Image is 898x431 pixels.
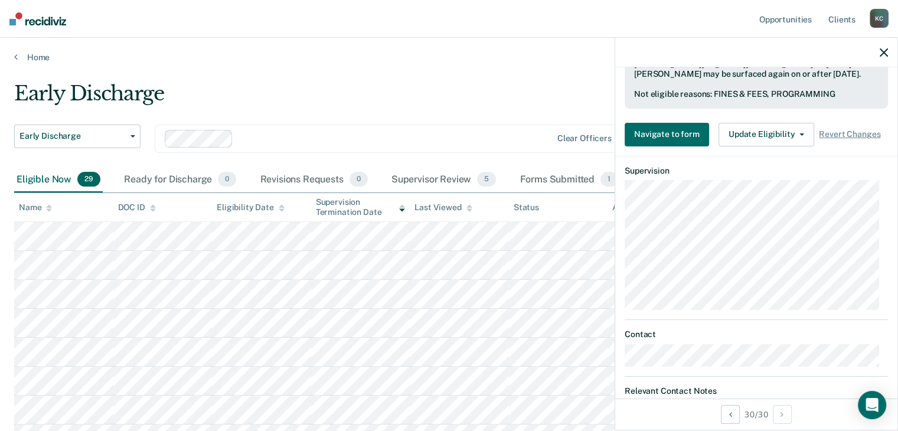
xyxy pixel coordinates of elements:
div: Supervisor Review [389,167,499,193]
div: DOC ID [118,203,156,213]
div: Eligibility Date [217,203,285,213]
span: 0 [218,172,236,187]
dt: Relevant Contact Notes [625,386,888,396]
div: Ready for Discharge [122,167,239,193]
div: Open Intercom Messenger [858,391,886,419]
dt: Contact [625,329,888,339]
div: Forms Submitted [517,167,620,193]
span: 0 [350,172,368,187]
div: Name [19,203,52,213]
div: Clear officers [557,133,612,143]
dt: Supervision [625,166,888,176]
img: Recidiviz [9,12,66,25]
span: 5 [477,172,496,187]
button: Update Eligibility [719,123,814,146]
span: Revert Changes [819,129,880,139]
div: Early Discharge [14,81,688,115]
button: Navigate to form [625,123,709,146]
div: Assigned to [612,203,668,213]
a: Navigate to form link [625,123,714,146]
div: Last Viewed [414,203,472,213]
div: 30 / 30 [615,399,897,430]
div: K C [870,9,889,28]
div: Supervision Termination Date [316,197,406,217]
span: Early Discharge [19,131,126,141]
a: Home [14,52,884,63]
span: 1 [600,172,618,187]
span: 29 [77,172,100,187]
div: Not eligible reasons: FINES & FEES, PROGRAMMING [634,89,879,99]
div: Revisions Requests [257,167,370,193]
div: Eligible Now [14,167,103,193]
button: Previous Opportunity [721,405,740,424]
div: Status [514,203,539,213]
button: Next Opportunity [773,405,792,424]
